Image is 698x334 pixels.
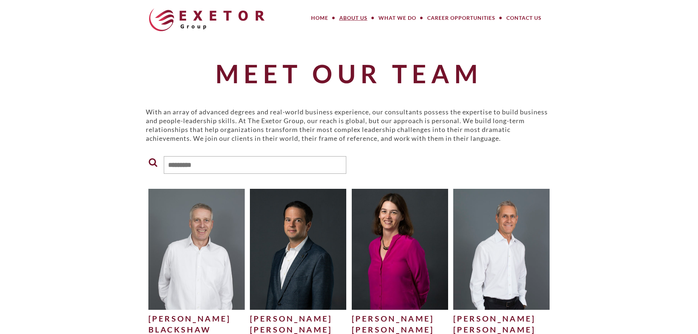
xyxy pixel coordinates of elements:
[250,189,347,309] img: Philipp-Ebert_edited-1-500x625.jpg
[501,11,547,25] a: Contact Us
[334,11,373,25] a: About Us
[146,107,553,143] p: With an array of advanced degrees and real-world business experience, our consultants possess the...
[148,189,245,309] img: Dave-Blackshaw-for-website2-500x625.jpg
[146,60,553,87] h1: Meet Our Team
[306,11,334,25] a: Home
[352,189,448,309] img: Julie-H-500x625.jpg
[352,313,448,324] div: [PERSON_NAME]
[250,313,347,324] div: [PERSON_NAME]
[149,8,265,31] img: The Exetor Group
[453,189,550,309] img: Craig-Mitchell-Website-500x625.jpg
[453,313,550,324] div: [PERSON_NAME]
[422,11,501,25] a: Career Opportunities
[373,11,422,25] a: What We Do
[148,313,245,324] div: [PERSON_NAME]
